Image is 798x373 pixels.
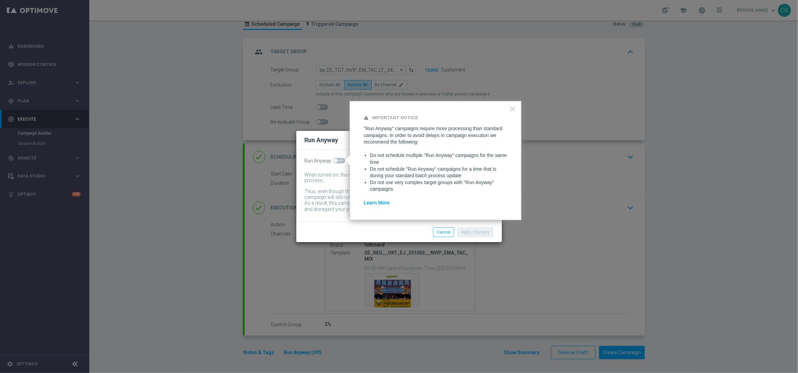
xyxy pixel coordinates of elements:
[305,172,483,184] div: When turned on, the campaign will be executed regardless of your site's batch-data process.
[305,136,338,144] h2: Run Anyway
[372,115,418,120] strong: Important Notice
[364,125,507,146] p: "Run Anyway" campaigns require more processing than standard campaigns. In order to avoid delays ...
[433,227,454,237] button: Cancel
[305,189,483,200] div: Thus, even though the batch-data process might not be complete by then, the campaign will still r...
[370,179,507,193] li: Do not use very complex target groups with "Run Anyway" campaigns
[370,152,507,166] li: Do not schedule multiple "Run Anyway" campaigns for the same time
[305,158,331,164] span: Run Anyway
[509,103,516,114] button: Close
[458,227,493,237] button: Apply Changes
[305,200,483,214] div: As a result, this campaign might include customers whose data has been changed and disregard your...
[370,166,507,179] li: Do not schedule "Run Anyway" campaigns for a time that is during your standard batch process update
[364,200,390,205] a: Learn More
